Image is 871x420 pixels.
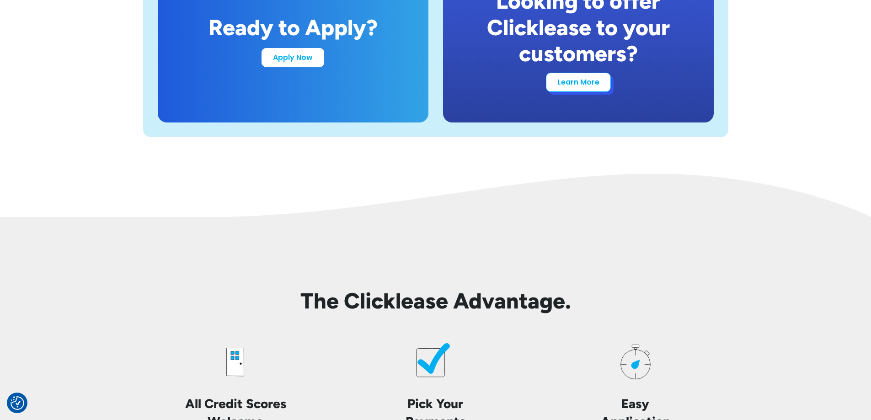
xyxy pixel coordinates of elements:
[262,48,324,67] a: Apply Now
[143,288,728,314] h2: The Clicklease Advantage.
[208,15,378,41] div: Ready to Apply?
[11,396,24,410] img: Revisit consent button
[11,396,24,410] button: Consent Preferences
[546,73,611,92] a: Learn More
